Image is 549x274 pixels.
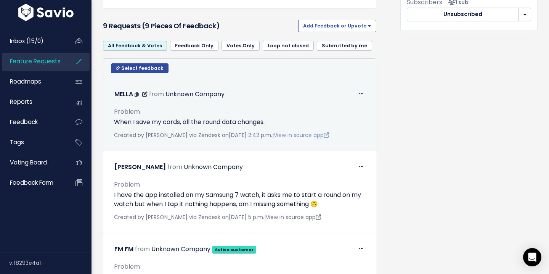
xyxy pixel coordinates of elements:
a: All Feedback & Votes [103,41,167,51]
strong: Active customer [215,247,254,253]
span: Reports [10,98,32,106]
a: [PERSON_NAME] [114,163,166,171]
a: Votes Only [222,41,260,51]
a: Voting Board [2,154,63,171]
a: Inbox (15/0) [2,32,63,50]
span: from [167,163,182,171]
a: Reports [2,93,63,111]
div: Unknown Company [165,89,225,100]
a: Feedback form [2,174,63,192]
button: Select feedback [111,63,169,73]
p: I have the app installed on my Samsung 7 watch, it asks me to start a round on my watch but when ... [114,190,365,209]
span: Problem [114,107,140,116]
span: Roadmaps [10,77,41,85]
a: View in source app [274,131,329,139]
a: Loop not closed [263,41,314,51]
div: Open Intercom Messenger [523,248,541,266]
a: View in source app [266,213,321,221]
div: v.f8293e4a1 [9,253,91,273]
span: from [149,90,164,98]
span: Select feedback [121,65,164,71]
a: Feature Requests [2,53,63,70]
span: Tags [10,138,24,146]
p: When I save my cards, all the round data changes. [114,118,365,127]
span: from [135,245,150,253]
span: Feature Requests [10,57,61,65]
a: FM FM [114,245,133,253]
h3: 9 Requests (9 pieces of Feedback) [103,21,295,31]
a: Tags [2,134,63,151]
a: Submitted by me [317,41,372,51]
span: Inbox (15/0) [10,37,43,45]
div: Unknown Company [184,162,243,173]
img: logo-white.9d6f32f41409.svg [16,4,75,21]
div: Unknown Company [151,244,210,255]
span: Problem [114,180,140,189]
a: [DATE] 5 p.m. [229,213,264,221]
button: Unsubscribed [407,8,519,21]
span: Feedback [10,118,38,126]
a: Roadmaps [2,73,63,90]
span: Created by [PERSON_NAME] via Zendesk on | [114,131,329,139]
a: Feedback [2,113,63,131]
span: Problem [114,262,140,271]
a: Feedback Only [170,41,218,51]
a: MELLA [114,90,133,98]
span: Feedback form [10,179,53,187]
span: Created by [PERSON_NAME] via Zendesk on | [114,213,321,221]
span: Voting Board [10,158,47,166]
button: Add Feedback or Upvote [298,20,376,32]
a: [DATE] 2:42 p.m. [229,131,272,139]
